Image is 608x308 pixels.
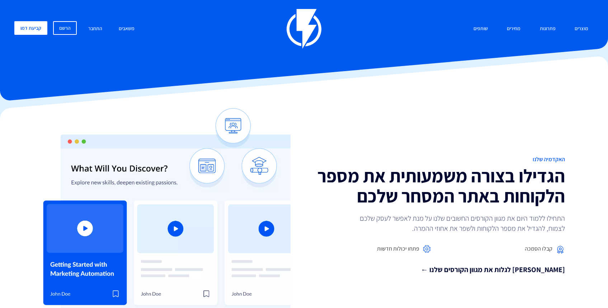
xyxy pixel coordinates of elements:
[501,21,526,37] a: מחירים
[468,21,493,37] a: שותפים
[14,21,47,35] a: קביעת דמו
[377,245,419,253] span: פתחו יכולות חדשות
[113,21,140,37] a: משאבים
[310,156,565,163] h1: האקדמיה שלנו
[83,21,108,37] a: התחבר
[310,265,565,275] a: [PERSON_NAME] לגלות את מגוון הקורסים שלנו ←
[350,213,565,233] p: התחילו ללמוד היום את מגוון הקורסים החשובים שלנו על מנת לאפשר לעסק שלכם לצמוח, להגדיל את מספר הלקו...
[569,21,594,37] a: מוצרים
[310,166,565,206] h2: הגדילו בצורה משמעותית את מספר הלקוחות באתר המסחר שלכם
[53,21,77,35] a: הרשם
[534,21,561,37] a: פתרונות
[525,245,552,253] span: קבלו הסמכה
